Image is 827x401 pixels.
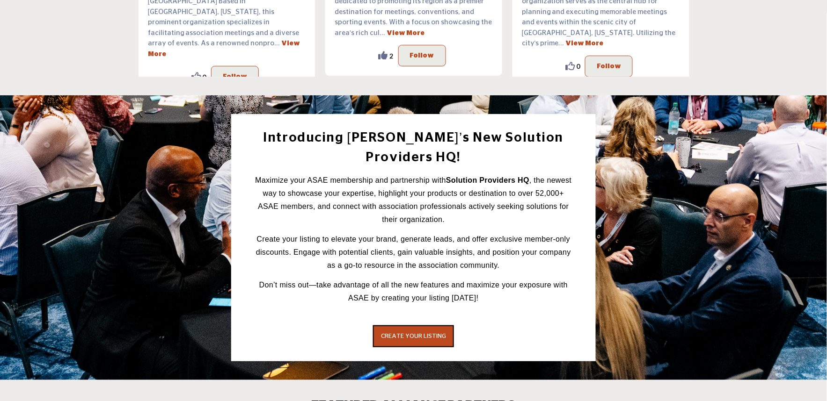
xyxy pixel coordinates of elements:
span: 0 [203,72,206,82]
span: CREATE YOUR LISTING [381,333,446,339]
button: Follow [398,45,446,66]
p: Follow [410,50,434,61]
span: ... [275,40,280,47]
button: Follow [585,56,633,77]
span: ... [380,29,385,36]
p: Follow [597,61,621,72]
span: 2 [390,51,394,61]
button: Follow [211,66,259,87]
button: CREATE YOUR LISTING [373,325,454,348]
a: View More [387,30,424,36]
span: ... [559,40,564,47]
h2: Introducing [PERSON_NAME]’s New Solution Providers HQ! [252,128,575,167]
span: Create your listing to elevate your brand, generate leads, and offer exclusive member-only discou... [256,235,571,269]
a: View More [566,40,604,47]
span: 0 [577,61,580,71]
span: Maximize your ASAE membership and partnership with , the newest way to showcase your expertise, h... [255,176,571,223]
p: Follow [223,71,247,82]
span: Don’t miss out—take advantage of all the new features and maximize your exposure with ASAE by cre... [259,281,568,302]
strong: Solution Providers HQ [446,176,529,184]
